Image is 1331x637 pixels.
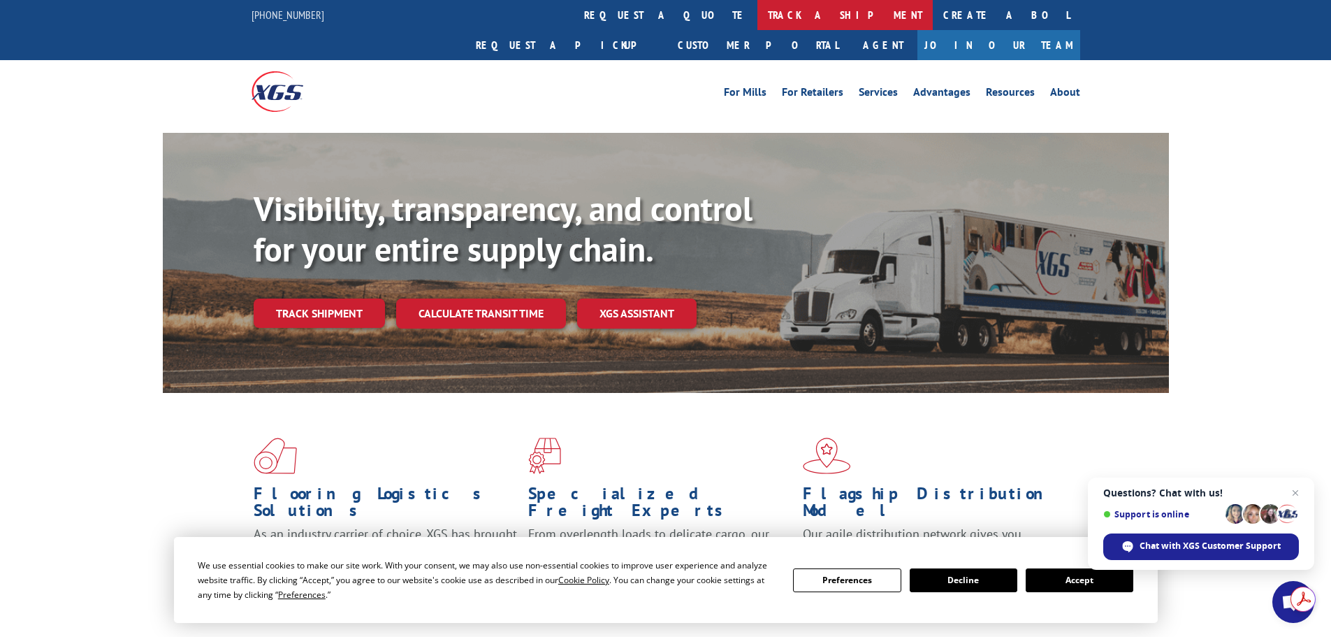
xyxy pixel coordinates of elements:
a: Request a pickup [465,30,667,60]
div: Cookie Consent Prompt [174,537,1158,623]
div: Chat with XGS Customer Support [1103,534,1299,560]
a: Customer Portal [667,30,849,60]
button: Accept [1026,568,1133,592]
a: Join Our Team [917,30,1080,60]
span: As an industry carrier of choice, XGS has brought innovation and dedication to flooring logistics... [254,526,517,575]
img: xgs-icon-focused-on-flooring-red [528,438,561,474]
a: Services [859,87,898,102]
div: Open chat [1272,581,1314,623]
a: Track shipment [254,299,385,328]
a: Advantages [913,87,970,102]
h1: Flooring Logistics Solutions [254,485,518,526]
span: Our agile distribution network gives you nationwide inventory management on demand. [803,526,1060,559]
span: Close chat [1287,485,1304,501]
a: About [1050,87,1080,102]
h1: Flagship Distribution Model [803,485,1067,526]
img: xgs-icon-total-supply-chain-intelligence-red [254,438,297,474]
span: Chat with XGS Customer Support [1140,540,1281,552]
h1: Specialized Freight Experts [528,485,792,526]
b: Visibility, transparency, and control for your entire supply chain. [254,187,752,271]
a: [PHONE_NUMBER] [252,8,324,22]
span: Cookie Policy [558,574,609,586]
span: Preferences [278,589,326,601]
p: From overlength loads to delicate cargo, our experienced staff knows the best way to move your fr... [528,526,792,588]
span: Questions? Chat with us! [1103,487,1299,499]
img: xgs-icon-flagship-distribution-model-red [803,438,851,474]
a: Agent [849,30,917,60]
div: We use essential cookies to make our site work. With your consent, we may also use non-essential ... [198,558,776,602]
a: Resources [986,87,1035,102]
button: Preferences [793,568,901,592]
button: Decline [910,568,1017,592]
a: Calculate transit time [396,299,566,329]
a: For Mills [724,87,766,102]
a: XGS ASSISTANT [577,299,697,329]
span: Support is online [1103,509,1221,520]
a: For Retailers [782,87,843,102]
